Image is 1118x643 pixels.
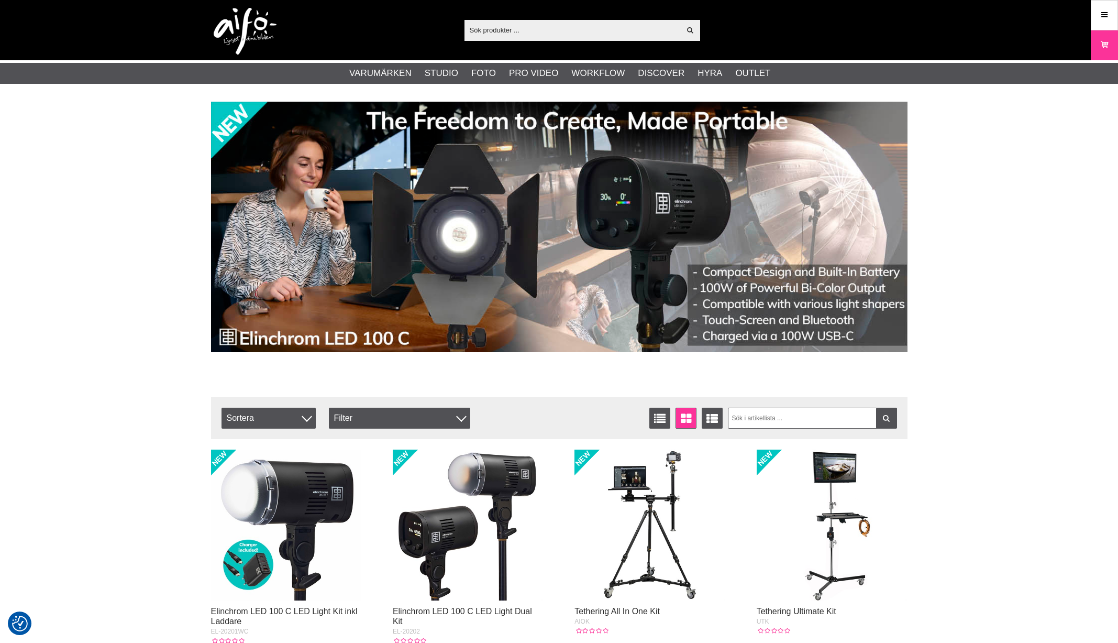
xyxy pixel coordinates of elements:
[349,67,412,80] a: Varumärken
[329,408,470,429] div: Filter
[649,408,670,429] a: Listvisning
[876,408,897,429] a: Filtrera
[757,618,769,625] span: UTK
[757,626,790,636] div: Kundbetyg: 0
[214,8,276,55] img: logo.png
[211,607,358,626] a: Elinchrom LED 100 C LED Light Kit inkl Laddare
[393,607,532,626] a: Elinchrom LED 100 C LED Light Dual Kit
[574,450,725,601] img: Tethering All In One Kit
[702,408,723,429] a: Utökad listvisning
[471,67,496,80] a: Foto
[393,450,544,601] img: Elinchrom LED 100 C LED Light Dual Kit
[757,607,836,616] a: Tethering Ultimate Kit
[676,408,696,429] a: Fönstervisning
[638,67,684,80] a: Discover
[509,67,558,80] a: Pro Video
[735,67,770,80] a: Outlet
[571,67,625,80] a: Workflow
[574,607,660,616] a: Tethering All In One Kit
[757,450,907,601] img: Tethering Ultimate Kit
[211,450,362,601] img: Elinchrom LED 100 C LED Light Kit inkl Laddare
[425,67,458,80] a: Studio
[728,408,897,429] input: Sök i artikellista ...
[211,628,249,635] span: EL-20201WC
[12,616,28,631] img: Revisit consent button
[574,618,590,625] span: AIOK
[222,408,316,429] span: Sortera
[698,67,722,80] a: Hyra
[464,22,681,38] input: Sök produkter ...
[12,614,28,633] button: Samtyckesinställningar
[211,102,907,352] img: Annons:002 banner-elin-led100c11390x.jpg
[393,628,420,635] span: EL-20202
[574,626,608,636] div: Kundbetyg: 0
